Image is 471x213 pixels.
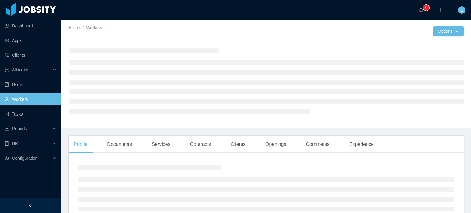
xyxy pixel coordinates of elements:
i: icon: solution [5,68,9,72]
sup: 0 [423,5,429,11]
a: Workers [86,25,102,30]
div: Profile [69,136,92,153]
div: Comments [301,136,335,153]
span: L [461,6,463,14]
div: Experience [344,136,379,153]
button: Optionsicon: down [433,26,464,36]
a: icon: robotUsers [5,78,56,91]
a: icon: auditClients [5,49,56,61]
div: Openings [260,136,291,153]
span: / [82,25,84,30]
div: Contracts [185,136,216,153]
i: icon: setting [5,156,9,160]
a: icon: appstoreApps [5,34,56,47]
span: / [105,25,106,30]
div: Documents [102,136,137,153]
div: Clients [226,136,251,153]
a: icon: pie-chartDashboard [5,20,56,32]
div: Services [147,136,175,153]
span: Configuration [12,156,37,161]
i: icon: line-chart [5,127,9,131]
i: icon: plus [438,8,443,12]
a: Home [69,25,80,30]
a: icon: profileTasks [5,108,56,120]
a: icon: userWorkers [5,93,56,105]
span: HR [12,141,18,146]
span: Allocation [12,67,31,72]
i: icon: book [5,141,9,146]
i: icon: bell [419,8,423,12]
span: Reports [12,126,27,131]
